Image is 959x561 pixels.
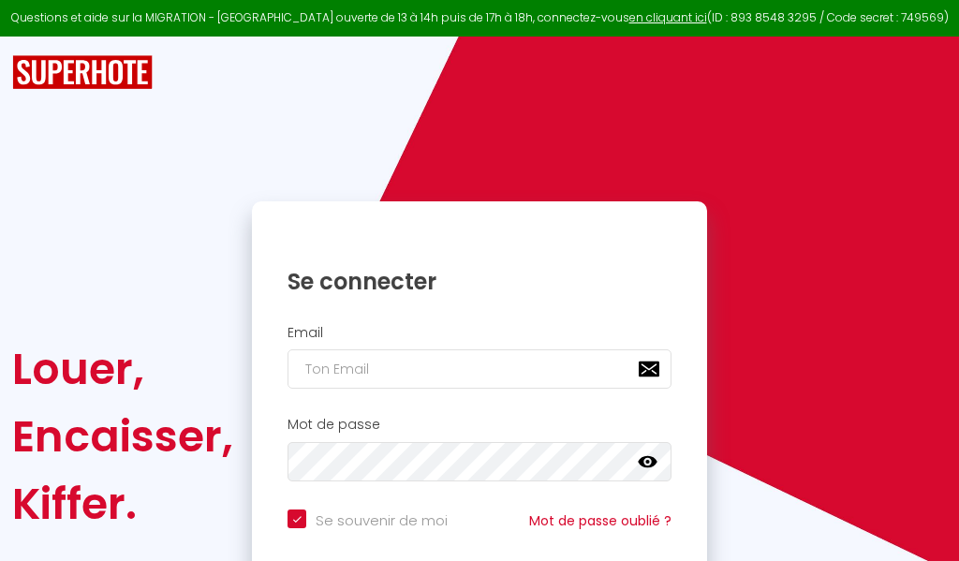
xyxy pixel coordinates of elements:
h2: Mot de passe [288,417,671,433]
div: Encaisser, [12,403,233,470]
input: Ton Email [288,349,671,389]
a: Mot de passe oublié ? [529,511,671,530]
div: Louer, [12,335,233,403]
h1: Se connecter [288,267,671,296]
img: SuperHote logo [12,55,153,90]
div: Kiffer. [12,470,233,538]
h2: Email [288,325,671,341]
a: en cliquant ici [629,9,707,25]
